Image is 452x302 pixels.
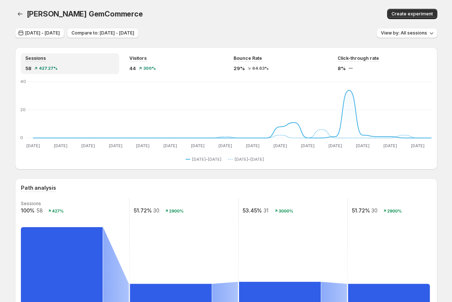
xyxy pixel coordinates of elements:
[273,143,287,148] text: [DATE]
[143,66,156,70] span: 300%
[20,135,23,140] text: 0
[25,55,46,61] span: Sessions
[71,30,134,36] span: Compare to: [DATE] - [DATE]
[109,143,122,148] text: [DATE]
[338,65,346,72] span: 8%
[252,66,269,70] span: 64.63%
[383,143,397,148] text: [DATE]
[39,66,58,70] span: 427.27%
[163,143,177,148] text: [DATE]
[192,156,221,162] span: [DATE]–[DATE]
[301,143,315,148] text: [DATE]
[153,207,159,214] text: 30
[356,143,370,148] text: [DATE]
[20,107,26,112] text: 20
[228,155,267,164] button: [DATE]–[DATE]
[25,30,60,36] span: [DATE] - [DATE]
[376,28,437,38] button: View by: All sessions
[21,201,41,206] text: Sessions
[246,143,260,148] text: [DATE]
[54,143,67,148] text: [DATE]
[129,55,147,61] span: Visitors
[25,65,32,72] span: 58
[387,208,402,214] text: 2900%
[235,156,264,162] span: [DATE]–[DATE]
[411,143,425,148] text: [DATE]
[20,79,26,84] text: 40
[52,208,64,214] text: 427%
[352,207,370,214] text: 51.72%
[81,143,95,148] text: [DATE]
[243,207,262,214] text: 53.45%
[136,143,150,148] text: [DATE]
[371,207,377,214] text: 30
[129,65,136,72] span: 44
[26,143,40,148] text: [DATE]
[67,28,139,38] button: Compare to: [DATE] - [DATE]
[234,65,245,72] span: 29%
[169,208,184,214] text: 2900%
[21,184,56,192] h3: Path analysis
[21,207,34,214] text: 100%
[381,30,427,36] span: View by: All sessions
[36,207,43,214] text: 58
[191,143,205,148] text: [DATE]
[218,143,232,148] text: [DATE]
[27,10,143,18] span: [PERSON_NAME] GemCommerce
[392,11,433,17] span: Create experiment
[15,28,64,38] button: [DATE] - [DATE]
[234,55,262,61] span: Bounce Rate
[387,9,437,19] button: Create experiment
[264,207,268,214] text: 31
[279,208,293,214] text: 3000%
[185,155,224,164] button: [DATE]–[DATE]
[133,207,151,214] text: 51.72%
[328,143,342,148] text: [DATE]
[338,55,379,61] span: Click-through rate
